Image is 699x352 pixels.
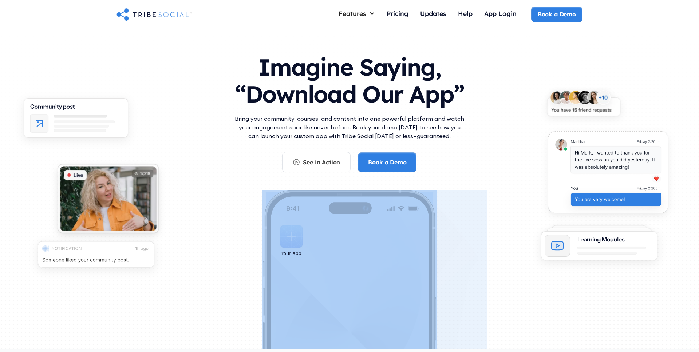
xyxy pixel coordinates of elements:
div: Features [339,9,366,17]
a: App Login [478,7,522,22]
img: An illustration of Live video [49,157,167,244]
a: Help [452,7,478,22]
a: Updates [414,7,452,22]
h1: Imagine Saying, “Download Our App” [233,47,466,111]
a: Pricing [381,7,414,22]
a: See in Action [282,152,351,172]
div: See in Action [303,158,340,166]
div: App Login [484,9,517,17]
div: Help [458,9,473,17]
div: Updates [420,9,446,17]
div: Your app [281,249,301,257]
a: Book a Demo [531,7,582,22]
div: Features [333,7,381,20]
a: Book a Demo [358,152,416,172]
img: An illustration of New friends requests [538,84,629,127]
img: An illustration of push notification [28,234,164,280]
img: An illustration of Community Feed [14,91,138,150]
a: home [116,7,192,21]
div: Pricing [387,9,408,17]
img: An illustration of chat [538,124,678,225]
p: Bring your community, courses, and content into one powerful platform and watch your engagement s... [233,114,466,140]
img: An illustration of Learning Modules [531,220,667,273]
